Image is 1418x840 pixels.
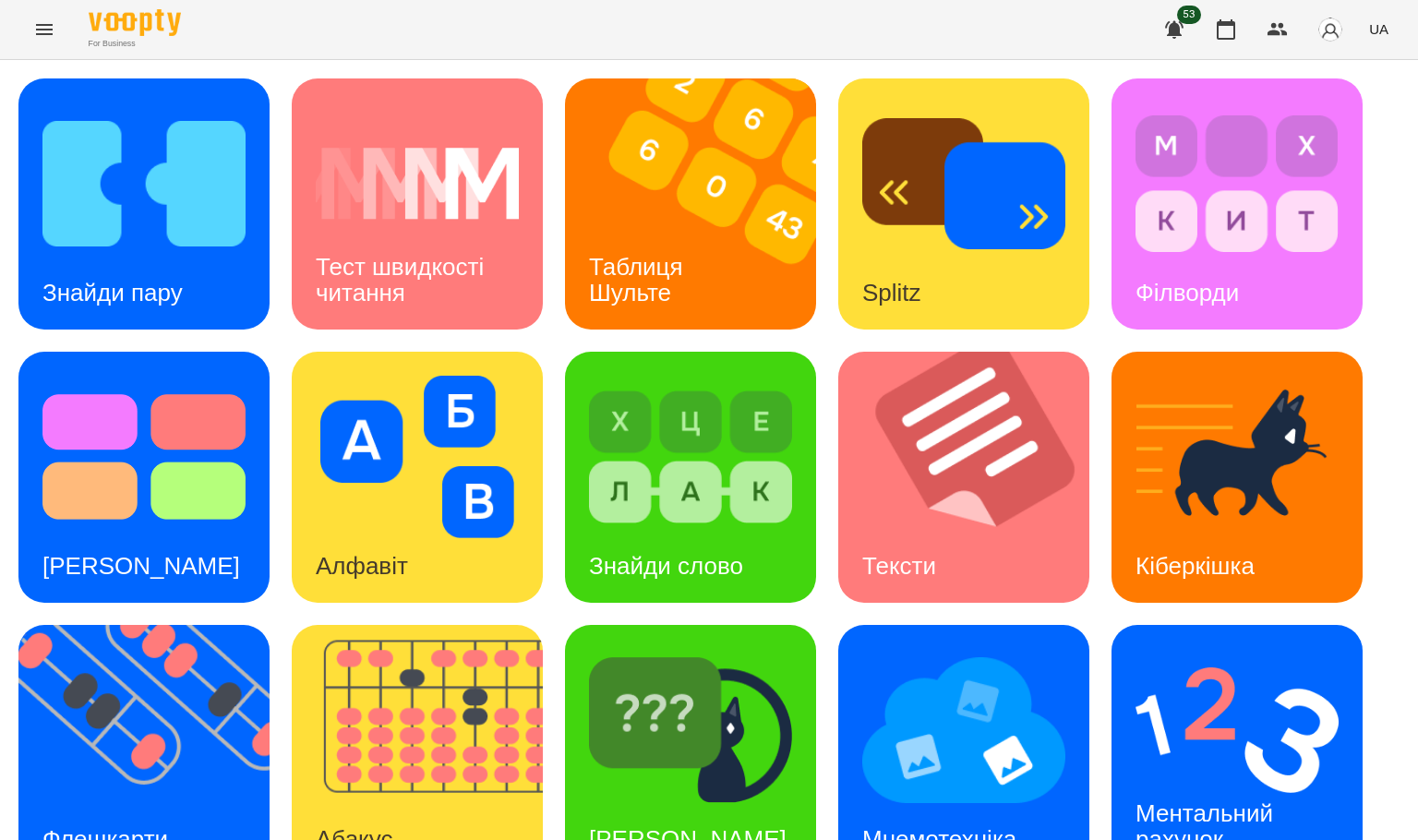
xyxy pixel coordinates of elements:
[589,376,792,538] img: Знайди слово
[42,552,240,580] h3: [PERSON_NAME]
[862,649,1065,811] img: Мнемотехніка
[292,78,543,330] a: Тест швидкості читанняТест швидкості читання
[18,78,270,330] a: Знайди паруЗнайди пару
[316,102,519,265] img: Тест швидкості читання
[42,102,246,265] img: Знайди пару
[1112,352,1363,603] a: КіберкішкаКіберкішка
[316,552,408,580] h3: Алфавіт
[316,253,490,306] h3: Тест швидкості читання
[42,376,246,538] img: Тест Струпа
[292,352,543,603] a: АлфавітАлфавіт
[838,78,1089,330] a: SplitzSplitz
[1136,649,1339,811] img: Ментальний рахунок
[1362,12,1396,46] button: UA
[42,279,183,306] h3: Знайди пару
[862,279,921,306] h3: Splitz
[89,38,181,50] span: For Business
[838,352,1112,603] img: Тексти
[589,552,743,580] h3: Знайди слово
[22,7,66,52] button: Menu
[316,376,519,538] img: Алфавіт
[1317,17,1343,42] img: avatar_s.png
[1136,279,1239,306] h3: Філворди
[1369,19,1388,39] span: UA
[589,649,792,811] img: Знайди Кіберкішку
[18,352,270,603] a: Тест Струпа[PERSON_NAME]
[565,78,839,330] img: Таблиця Шульте
[1136,376,1339,538] img: Кіберкішка
[1177,6,1201,24] span: 53
[589,253,690,306] h3: Таблиця Шульте
[1136,552,1255,580] h3: Кіберкішка
[1112,78,1363,330] a: ФілвордиФілворди
[862,102,1065,265] img: Splitz
[565,352,816,603] a: Знайди словоЗнайди слово
[1136,102,1339,265] img: Філворди
[862,552,936,580] h3: Тексти
[565,78,816,330] a: Таблиця ШультеТаблиця Шульте
[89,9,181,36] img: Voopty Logo
[838,352,1089,603] a: ТекстиТексти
